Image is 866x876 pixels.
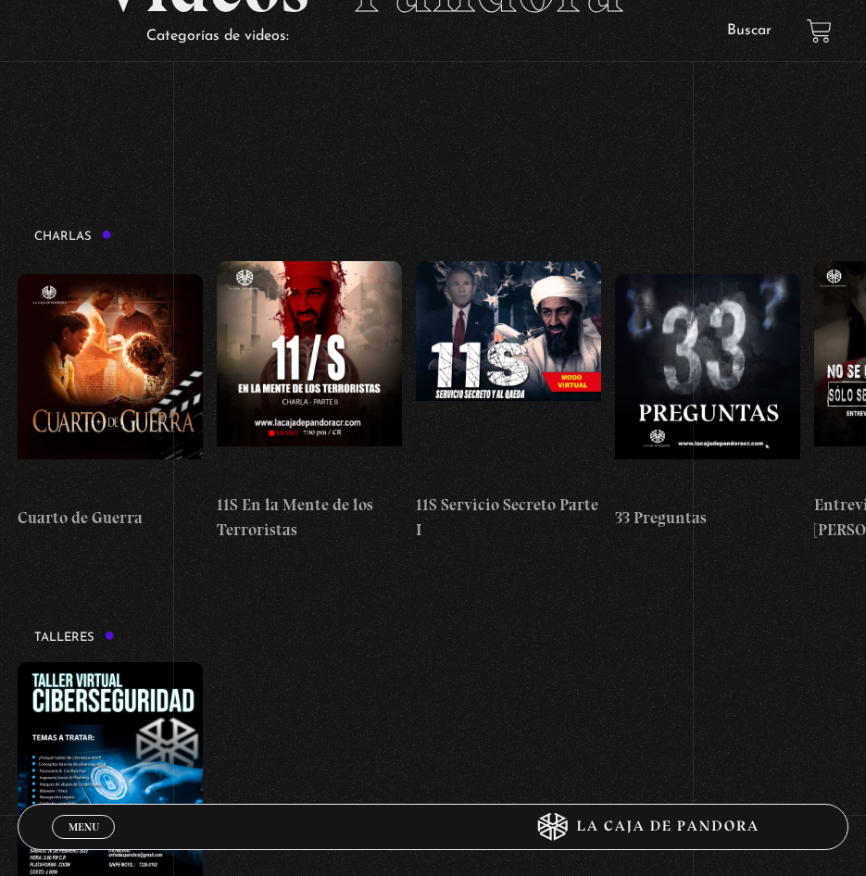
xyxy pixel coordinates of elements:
[34,631,115,644] h3: Talleres
[615,506,800,531] h4: 33 Preguntas
[416,493,601,543] h4: 11S Servicio Secreto Parte I
[146,23,765,50] p: Categorías de videos:
[217,493,402,543] h4: 11S En la Mente de los Terroristas
[727,23,772,38] a: Buscar
[807,19,832,44] a: View your shopping cart
[217,261,402,543] a: 11S En la Mente de los Terroristas
[62,836,106,849] span: Cerrar
[34,230,112,243] h3: Charlas
[18,506,203,531] h4: Cuarto de Guerra
[69,821,99,832] span: Menu
[615,261,800,543] a: 33 Preguntas
[416,261,601,543] a: 11S Servicio Secreto Parte I
[18,261,203,543] a: Cuarto de Guerra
